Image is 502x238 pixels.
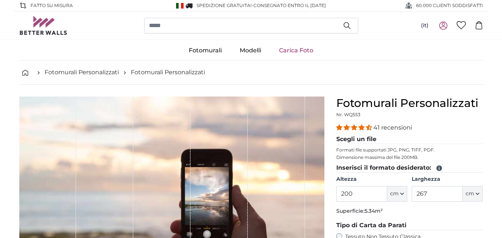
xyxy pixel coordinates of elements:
a: Fotomurali Personalizzati [131,68,205,77]
img: Betterwalls [19,16,68,35]
span: 41 recensioni [373,124,412,131]
a: Fotomurali Personalizzati [45,68,119,77]
legend: Scegli un file [336,135,483,144]
span: 5.34m² [365,208,383,214]
span: Spedizione GRATUITA! [197,3,252,8]
p: Formati file supportati JPG, PNG, TIFF, PDF. [336,147,483,153]
label: Larghezza [412,176,483,183]
h1: Fotomurali Personalizzati [336,97,483,110]
span: cm [390,190,399,198]
button: cm [463,186,483,202]
a: Carica Foto [270,41,322,60]
span: Consegnato entro il [DATE] [253,3,326,8]
a: Modelli [231,41,270,60]
span: cm [466,190,474,198]
span: Fatto su misura [30,2,73,9]
legend: Tipo di Carta da Parati [336,221,483,230]
legend: Inserisci il formato desiderato: [336,163,483,173]
span: 60.000 CLIENTI SODDISFATTI [416,2,483,9]
p: Superficie: [336,208,483,215]
a: Fotomurali [180,41,231,60]
img: Italia [176,3,184,9]
nav: breadcrumbs [19,61,483,85]
label: Altezza [336,176,407,183]
button: (it) [415,19,434,32]
span: 4.39 stars [336,124,373,131]
span: - [252,3,326,8]
span: Nr. WQ553 [336,112,360,117]
button: cm [387,186,407,202]
p: Dimensione massima del file 200MB. [336,154,483,160]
